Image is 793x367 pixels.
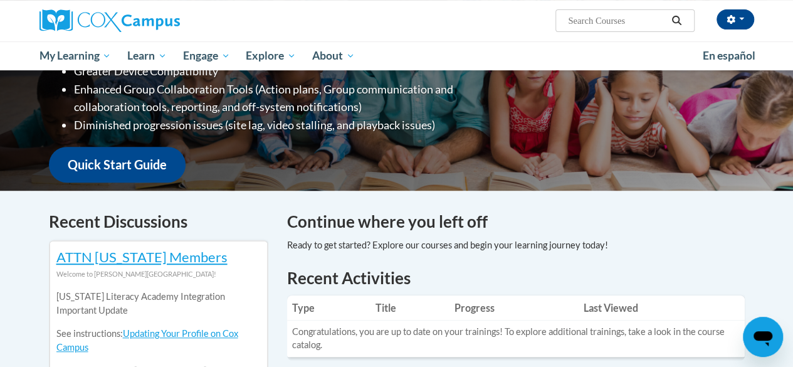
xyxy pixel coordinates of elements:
[31,41,120,70] a: My Learning
[74,62,503,80] li: Greater Device Compatibility
[127,48,167,63] span: Learn
[175,41,238,70] a: Engage
[49,147,186,183] a: Quick Start Guide
[30,41,764,70] div: Main menu
[287,321,745,357] td: Congratulations, you are up to date on your trainings! To explore additional trainings, take a lo...
[56,248,228,265] a: ATTN [US_STATE] Members
[74,80,503,117] li: Enhanced Group Collaboration Tools (Action plans, Group communication and collaboration tools, re...
[56,327,261,354] p: See instructions:
[39,9,265,32] a: Cox Campus
[238,41,304,70] a: Explore
[567,13,667,28] input: Search Courses
[246,48,296,63] span: Explore
[579,295,745,321] th: Last Viewed
[74,116,503,134] li: Diminished progression issues (site lag, video stalling, and playback issues)
[183,48,230,63] span: Engage
[743,317,783,357] iframe: Button to launch messaging window
[56,290,261,317] p: [US_STATE] Literacy Academy Integration Important Update
[449,295,579,321] th: Progress
[287,267,745,289] h1: Recent Activities
[695,43,764,69] a: En español
[287,295,371,321] th: Type
[287,210,745,234] h4: Continue where you left off
[667,13,686,28] button: Search
[39,48,111,63] span: My Learning
[312,48,355,63] span: About
[39,9,180,32] img: Cox Campus
[370,295,449,321] th: Title
[119,41,175,70] a: Learn
[304,41,363,70] a: About
[49,210,268,234] h4: Recent Discussions
[717,9,754,29] button: Account Settings
[56,328,238,353] a: Updating Your Profile on Cox Campus
[56,267,261,281] div: Welcome to [PERSON_NAME][GEOGRAPHIC_DATA]!
[703,49,755,62] span: En español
